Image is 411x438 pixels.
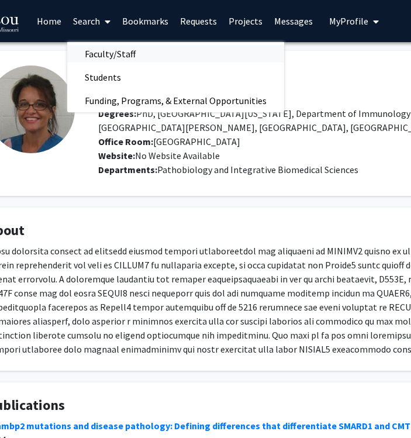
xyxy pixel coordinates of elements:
[98,108,136,119] b: Degrees:
[67,89,284,112] span: Funding, Programs, & External Opportunities
[98,164,157,175] b: Departments:
[31,1,67,42] a: Home
[98,150,220,161] span: No Website Available
[98,136,153,147] b: Office Room:
[116,1,174,42] a: Bookmarks
[67,42,153,65] span: Faculty/Staff
[268,1,319,42] a: Messages
[174,1,223,42] a: Requests
[157,164,358,175] span: Pathobiology and Integrative Biomedical Sciences
[67,45,284,63] a: Faculty/Staff
[67,65,139,89] span: Students
[67,68,284,86] a: Students
[98,136,240,147] span: [GEOGRAPHIC_DATA]
[223,1,268,42] a: Projects
[67,92,284,109] a: Funding, Programs, & External Opportunities
[98,150,135,161] b: Website:
[329,15,368,27] span: My Profile
[9,385,50,429] iframe: Chat
[67,1,116,42] a: Search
